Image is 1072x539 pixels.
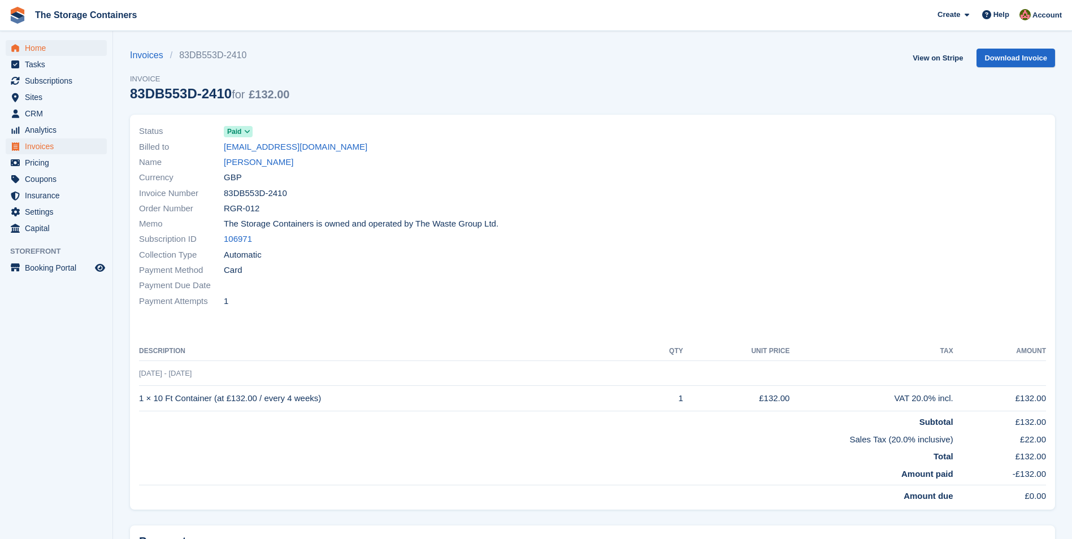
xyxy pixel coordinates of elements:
[938,9,960,20] span: Create
[953,342,1046,360] th: Amount
[6,171,107,187] a: menu
[130,49,170,62] a: Invoices
[1032,10,1062,21] span: Account
[139,233,224,246] span: Subscription ID
[139,369,192,377] span: [DATE] - [DATE]
[25,40,93,56] span: Home
[130,86,289,101] div: 83DB553D-2410
[224,218,498,231] span: The Storage Containers is owned and operated by The Waste Group Ltd.
[139,218,224,231] span: Memo
[224,295,228,308] span: 1
[224,141,367,154] a: [EMAIL_ADDRESS][DOMAIN_NAME]
[224,156,293,169] a: [PERSON_NAME]
[25,260,93,276] span: Booking Portal
[25,56,93,72] span: Tasks
[789,342,953,360] th: Tax
[919,417,953,427] strong: Subtotal
[232,88,245,101] span: for
[224,233,252,246] a: 106971
[130,73,289,85] span: Invoice
[139,295,224,308] span: Payment Attempts
[139,249,224,262] span: Collection Type
[6,220,107,236] a: menu
[901,469,953,479] strong: Amount paid
[934,451,953,461] strong: Total
[93,261,107,275] a: Preview store
[139,171,224,184] span: Currency
[224,125,253,138] a: Paid
[139,386,644,411] td: 1 × 10 Ft Container (at £132.00 / every 4 weeks)
[6,260,107,276] a: menu
[953,411,1046,429] td: £132.00
[683,342,790,360] th: Unit Price
[25,106,93,121] span: CRM
[224,171,242,184] span: GBP
[139,342,644,360] th: Description
[683,386,790,411] td: £132.00
[6,40,107,56] a: menu
[25,171,93,187] span: Coupons
[644,342,683,360] th: QTY
[25,155,93,171] span: Pricing
[10,246,112,257] span: Storefront
[25,188,93,203] span: Insurance
[953,446,1046,463] td: £132.00
[130,49,289,62] nav: breadcrumbs
[1019,9,1031,20] img: Kirsty Simpson
[6,89,107,105] a: menu
[224,264,242,277] span: Card
[139,202,224,215] span: Order Number
[224,202,259,215] span: RGR-012
[139,264,224,277] span: Payment Method
[224,187,287,200] span: 83DB553D-2410
[6,56,107,72] a: menu
[139,429,953,446] td: Sales Tax (20.0% inclusive)
[31,6,141,24] a: The Storage Containers
[9,7,26,24] img: stora-icon-8386f47178a22dfd0bd8f6a31ec36ba5ce8667c1dd55bd0f319d3a0aa187defe.svg
[6,188,107,203] a: menu
[953,429,1046,446] td: £22.00
[953,463,1046,485] td: -£132.00
[25,122,93,138] span: Analytics
[6,155,107,171] a: menu
[6,122,107,138] a: menu
[993,9,1009,20] span: Help
[908,49,967,67] a: View on Stripe
[25,73,93,89] span: Subscriptions
[25,89,93,105] span: Sites
[6,106,107,121] a: menu
[139,279,224,292] span: Payment Due Date
[227,127,241,137] span: Paid
[644,386,683,411] td: 1
[976,49,1055,67] a: Download Invoice
[6,204,107,220] a: menu
[6,73,107,89] a: menu
[139,125,224,138] span: Status
[139,187,224,200] span: Invoice Number
[25,220,93,236] span: Capital
[249,88,289,101] span: £132.00
[6,138,107,154] a: menu
[139,156,224,169] span: Name
[25,138,93,154] span: Invoices
[789,392,953,405] div: VAT 20.0% incl.
[139,141,224,154] span: Billed to
[953,386,1046,411] td: £132.00
[25,204,93,220] span: Settings
[904,491,953,501] strong: Amount due
[224,249,262,262] span: Automatic
[953,485,1046,503] td: £0.00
